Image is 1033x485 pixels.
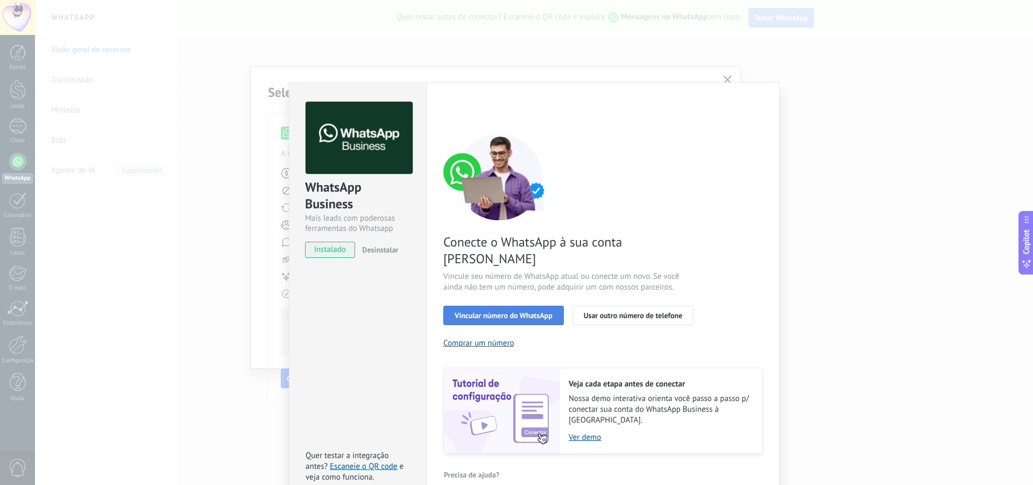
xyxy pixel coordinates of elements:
button: Comprar um número [443,338,514,348]
span: Usar outro número de telefone [584,312,683,319]
div: Mais leads com poderosas ferramentas do Whatsapp [305,213,411,234]
h2: Veja cada etapa antes de conectar [569,379,752,389]
div: WhatsApp Business [305,179,411,213]
span: instalado [306,242,355,258]
span: Vincule seu número de WhatsApp atual ou conecte um novo. Se você ainda não tem um número, pode ad... [443,271,699,293]
span: Vincular número do WhatsApp [455,312,553,319]
img: logo_main.png [306,102,413,174]
img: connect number [443,134,556,220]
span: Quer testar a integração antes? [306,451,388,472]
span: Copilot [1021,229,1032,254]
span: Desinstalar [362,245,398,255]
a: Escaneie o QR code [330,461,397,472]
span: Conecte o WhatsApp à sua conta [PERSON_NAME] [443,234,699,267]
span: Nossa demo interativa orienta você passo a passo p/ conectar sua conta do WhatsApp Business à [GE... [569,393,752,426]
button: Vincular número do WhatsApp [443,306,564,325]
span: e veja como funciona. [306,461,404,482]
button: Usar outro número de telefone [572,306,694,325]
button: Desinstalar [358,242,398,258]
span: Precisa de ajuda? [444,471,499,479]
button: Precisa de ajuda? [443,467,500,483]
a: Ver demo [569,432,752,442]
